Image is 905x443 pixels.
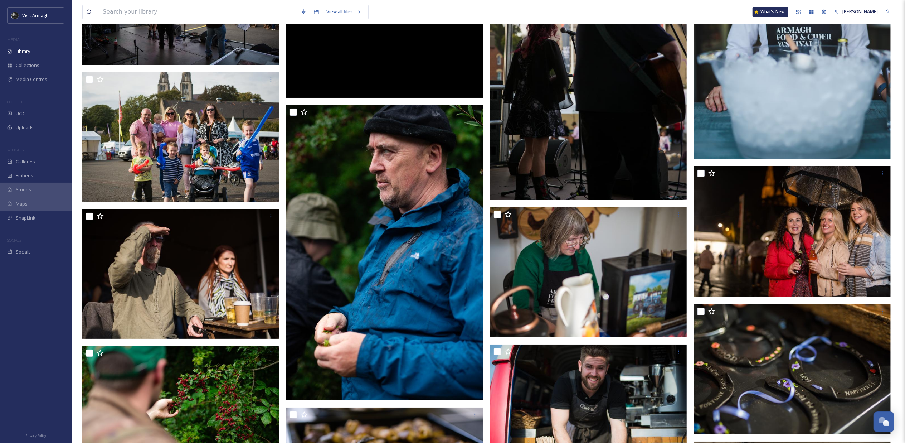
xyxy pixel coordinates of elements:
[16,110,25,117] span: UGC
[7,37,20,42] span: MEDIA
[16,249,31,255] span: Socials
[323,5,365,19] a: View all files
[99,4,297,20] input: Search your library
[16,215,35,221] span: SnapLink
[82,209,279,339] img: 265A0385.tif
[11,12,19,19] img: THE-FIRST-PLACE-VISIT-ARMAGH.COM-BLACK.jpg
[7,99,23,105] span: COLLECT
[7,237,21,243] span: SOCIALS
[490,207,687,337] img: 265A0412.tif
[831,5,881,19] a: [PERSON_NAME]
[16,158,35,165] span: Galleries
[286,105,483,400] img: 265A1029.tif
[16,76,47,83] span: Media Centres
[16,62,39,69] span: Collections
[25,431,46,439] a: Privacy Policy
[842,8,878,15] span: [PERSON_NAME]
[25,433,46,438] span: Privacy Policy
[82,72,279,202] img: 265A0402.tif
[694,304,891,434] img: 265A0413.tif
[22,12,49,19] span: Visit Armagh
[753,7,788,17] a: What's New
[7,147,24,153] span: WIDGETS
[16,186,31,193] span: Stories
[694,166,891,298] img: 265A0577.tif
[16,201,28,207] span: Maps
[16,172,33,179] span: Embeds
[16,48,30,55] span: Library
[874,411,894,432] button: Open Chat
[16,124,34,131] span: Uploads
